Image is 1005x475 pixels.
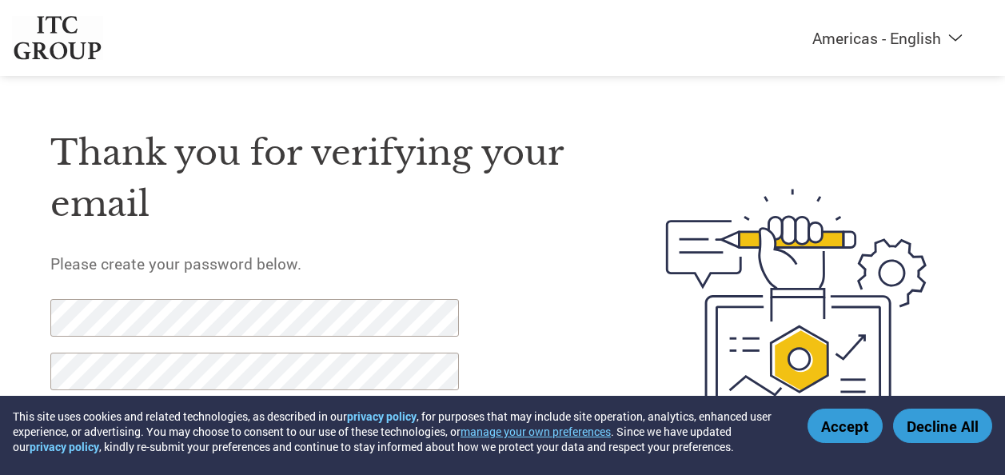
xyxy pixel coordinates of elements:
button: Accept [808,409,883,443]
div: This site uses cookies and related technologies, as described in our , for purposes that may incl... [13,409,784,454]
h5: Please create your password below. [50,253,593,273]
button: Decline All [893,409,992,443]
a: privacy policy [347,409,417,424]
button: manage your own preferences [461,424,611,439]
img: ITC Group [12,16,103,60]
h1: Thank you for verifying your email [50,127,593,230]
a: privacy policy [30,439,99,454]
